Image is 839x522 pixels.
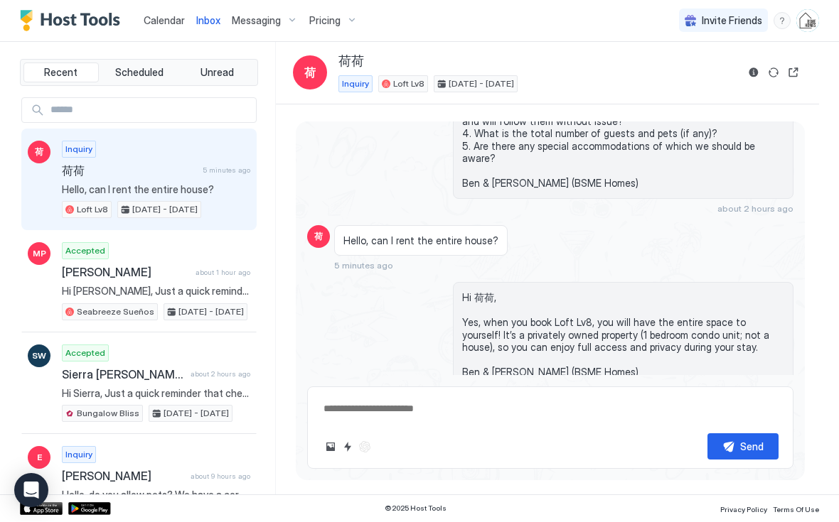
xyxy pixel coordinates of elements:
[164,408,229,420] span: [DATE] - [DATE]
[62,286,250,298] span: Hi [PERSON_NAME], Just a quick reminder that check-out from Seabreeze Sueños is [DATE] before 11A...
[102,63,177,83] button: Scheduled
[773,506,819,514] span: Terms Of Use
[37,452,42,464] span: E
[65,449,92,462] span: Inquiry
[339,439,356,456] button: Quick reply
[45,99,256,123] input: Input Field
[314,231,323,244] span: 荷
[77,408,139,420] span: Bungalow Bliss
[65,245,105,258] span: Accepted
[23,63,99,83] button: Recent
[62,388,250,401] span: Hi Sierra, Just a quick reminder that check-out from Bungalow Bliss is [DATE] before 11AM. As you...
[322,439,339,456] button: Upload image
[338,54,364,70] span: 荷荷
[178,306,244,319] span: [DATE] - [DATE]
[132,204,198,217] span: [DATE] - [DATE]
[62,469,185,484] span: [PERSON_NAME]
[342,78,369,91] span: Inquiry
[20,60,258,87] div: tab-group
[62,266,190,280] span: [PERSON_NAME]
[385,504,447,513] span: © 2025 Host Tools
[343,235,498,248] span: Hello, can I rent the entire house?
[20,503,63,516] a: App Store
[196,13,220,28] a: Inbox
[44,67,78,80] span: Recent
[720,501,767,516] a: Privacy Policy
[62,164,197,178] span: 荷荷
[702,15,762,28] span: Invite Friends
[62,184,250,197] span: Hello, can I rent the entire house?
[774,13,791,30] div: menu
[196,15,220,27] span: Inbox
[65,347,105,360] span: Accepted
[179,63,255,83] button: Unread
[765,65,782,82] button: Sync reservation
[62,368,185,382] span: Sierra [PERSON_NAME]
[393,78,424,91] span: Loft Lv8
[62,489,250,502] span: Hello, do you allow pets? We have a corgi we would like to bring.
[68,503,111,516] a: Google Play Store
[144,15,185,27] span: Calendar
[773,501,819,516] a: Terms Of Use
[201,67,234,80] span: Unread
[77,204,108,217] span: Loft Lv8
[33,248,46,261] span: MP
[35,146,43,159] span: 荷
[77,306,154,319] span: Seabreeze Sueños
[309,15,341,28] span: Pricing
[334,261,393,271] span: 5 minutes ago
[740,440,764,455] div: Send
[717,204,793,214] span: about 2 hours ago
[796,10,819,33] div: User profile
[196,268,250,278] span: about 1 hour ago
[707,434,779,460] button: Send
[20,11,127,32] a: Host Tools Logo
[304,65,316,82] span: 荷
[449,78,514,91] span: [DATE] - [DATE]
[720,506,767,514] span: Privacy Policy
[115,67,164,80] span: Scheduled
[232,15,281,28] span: Messaging
[14,474,48,508] div: Open Intercom Messenger
[203,166,250,175] span: 5 minutes ago
[191,472,250,482] span: about 9 hours ago
[191,370,250,379] span: about 2 hours ago
[32,350,46,363] span: SW
[462,292,784,379] span: Hi 荷荷, Yes, when you book Loft Lv8, you will have the entire space to yourself! It’s a privately ...
[745,65,762,82] button: Reservation information
[785,65,802,82] button: Open reservation
[65,143,92,156] span: Inquiry
[144,13,185,28] a: Calendar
